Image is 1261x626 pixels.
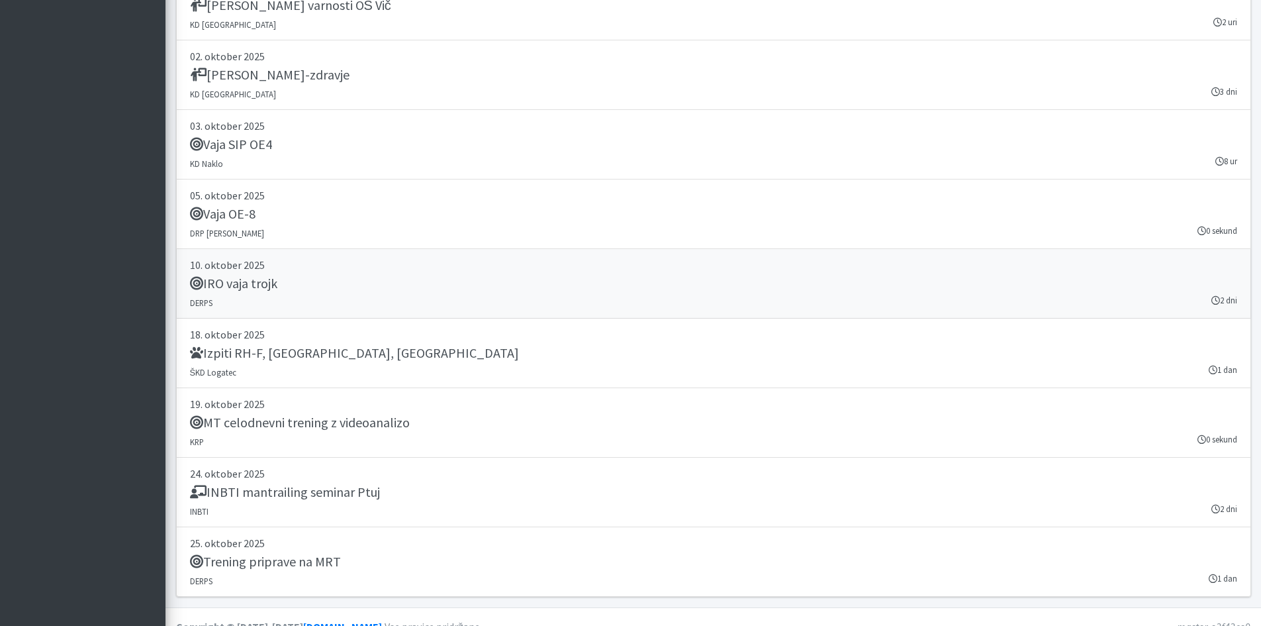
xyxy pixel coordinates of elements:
small: KD [GEOGRAPHIC_DATA] [190,19,276,30]
p: 25. oktober 2025 [190,535,1237,551]
h5: [PERSON_NAME]-zdravje [190,67,350,83]
small: 0 sekund [1197,225,1237,237]
p: 03. oktober 2025 [190,118,1237,134]
a: 25. oktober 2025 Trening priprave na MRT DERPS 1 dan [176,527,1251,597]
h5: Vaja SIP OE4 [190,136,272,152]
small: DRP [PERSON_NAME] [190,228,264,238]
small: 1 dan [1209,572,1237,585]
small: ŠKD Logatec [190,367,237,378]
a: 10. oktober 2025 IRO vaja trojk DERPS 2 dni [176,249,1251,319]
a: 19. oktober 2025 MT celodnevni trening z videoanalizo KRP 0 sekund [176,388,1251,458]
p: 10. oktober 2025 [190,257,1237,273]
small: 2 dni [1211,503,1237,515]
small: 2 uri [1213,16,1237,28]
small: 0 sekund [1197,433,1237,446]
small: 2 dni [1211,294,1237,307]
small: DERPS [190,576,212,586]
a: 02. oktober 2025 [PERSON_NAME]-zdravje KD [GEOGRAPHIC_DATA] 3 dni [176,40,1251,110]
h5: Trening priprave na MRT [190,554,341,570]
p: 05. oktober 2025 [190,187,1237,203]
h5: INBTI mantrailing seminar Ptuj [190,484,380,500]
p: 19. oktober 2025 [190,396,1237,412]
p: 02. oktober 2025 [190,48,1237,64]
a: 18. oktober 2025 Izpiti RH-F, [GEOGRAPHIC_DATA], [GEOGRAPHIC_DATA] ŠKD Logatec 1 dan [176,319,1251,388]
h5: IRO vaja trojk [190,276,277,291]
p: 18. oktober 2025 [190,327,1237,342]
small: 3 dni [1211,85,1237,98]
a: 05. oktober 2025 Vaja OE-8 DRP [PERSON_NAME] 0 sekund [176,180,1251,249]
small: KD [GEOGRAPHIC_DATA] [190,89,276,99]
small: 8 ur [1215,155,1237,168]
a: 24. oktober 2025 INBTI mantrailing seminar Ptuj INBTI 2 dni [176,458,1251,527]
p: 24. oktober 2025 [190,466,1237,482]
h5: MT celodnevni trening z videoanalizo [190,415,410,431]
small: INBTI [190,506,209,517]
small: KRP [190,437,204,447]
small: DERPS [190,297,212,308]
a: 03. oktober 2025 Vaja SIP OE4 KD Naklo 8 ur [176,110,1251,180]
h5: Izpiti RH-F, [GEOGRAPHIC_DATA], [GEOGRAPHIC_DATA] [190,345,519,361]
h5: Vaja OE-8 [190,206,256,222]
small: 1 dan [1209,364,1237,376]
small: KD Naklo [190,158,223,169]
